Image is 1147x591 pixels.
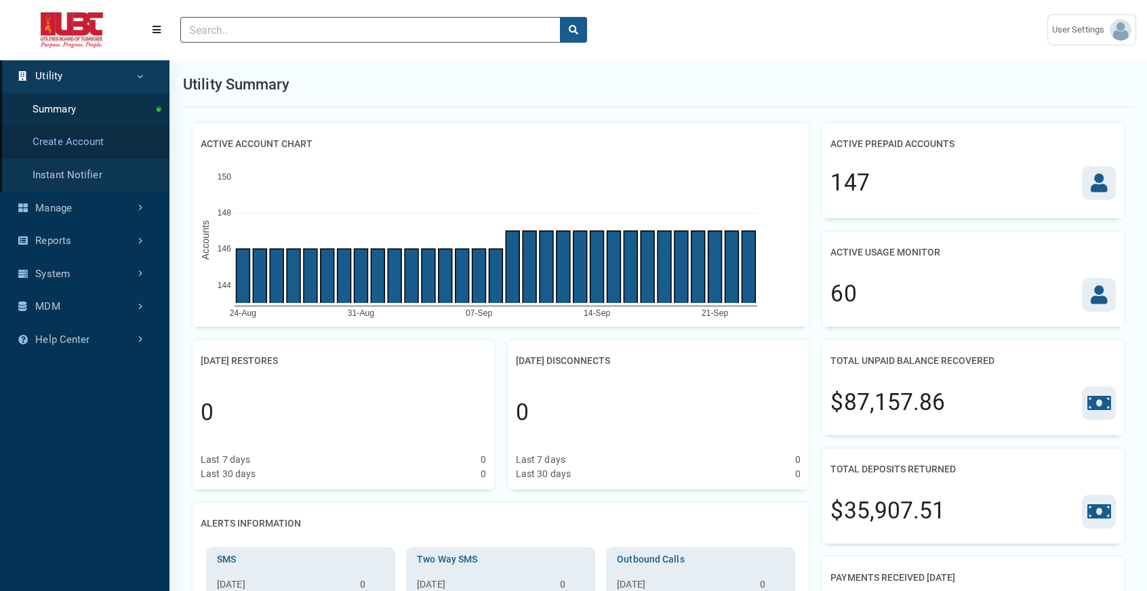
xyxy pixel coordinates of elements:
[11,12,133,48] img: ALTSK Logo
[830,240,940,265] h2: Active Usage Monitor
[795,467,801,481] div: 0
[516,467,571,481] div: Last 30 days
[516,396,529,430] div: 0
[411,552,590,567] h3: Two Way SMS
[830,457,956,482] h2: Total Deposits Returned
[830,386,945,420] div: $87,157.86
[830,494,945,528] div: $35,907.51
[201,467,256,481] div: Last 30 days
[1047,14,1136,45] a: User Settings
[180,17,561,43] input: Search
[516,453,565,467] div: Last 7 days
[201,453,250,467] div: Last 7 days
[481,453,486,467] div: 0
[212,552,390,567] h3: SMS
[1052,23,1110,37] span: User Settings
[830,277,856,311] div: 60
[830,166,869,200] div: 147
[201,131,313,157] h2: Active Account Chart
[183,73,290,96] h1: Utility Summary
[830,131,954,157] h2: Active Prepaid Accounts
[795,453,801,467] div: 0
[481,467,486,481] div: 0
[830,565,955,590] h2: Payments Received [DATE]
[560,17,587,43] button: search
[144,18,169,42] button: Menu
[611,552,790,567] h3: Outbound Calls
[830,348,994,373] h2: Total Unpaid Balance Recovered
[201,396,214,430] div: 0
[516,348,610,373] h2: [DATE] Disconnects
[201,348,278,373] h2: [DATE] Restores
[201,511,301,536] h2: Alerts Information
